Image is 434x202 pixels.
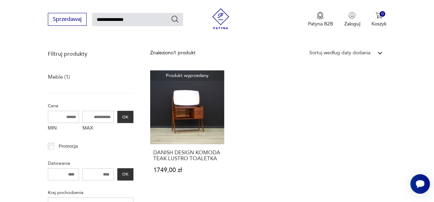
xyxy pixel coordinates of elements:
[48,102,133,110] p: Cena
[308,12,333,27] button: Patyna B2B
[171,15,179,23] button: Szukaj
[48,72,70,82] a: Meble (1)
[371,12,386,27] button: 0Koszyk
[375,12,382,19] img: Ikona koszyka
[48,17,87,22] a: Sprzedawaj
[48,160,133,167] p: Datowanie
[344,12,360,27] button: Zaloguj
[48,123,79,134] label: MIN
[153,150,221,162] h3: DANISH DESIGN KOMODA TEAK LUSTRO TOALETKA
[150,49,196,57] div: Znaleziono 1 produkt
[82,123,114,134] label: MAX
[210,8,231,29] img: Patyna - sklep z meblami i dekoracjami vintage
[153,167,221,173] p: 1749,00 zł
[48,189,133,196] p: Kraj pochodzenia
[344,21,360,27] p: Zaloguj
[371,21,386,27] p: Koszyk
[59,142,78,150] p: Promocja
[348,12,355,19] img: Ikonka użytkownika
[309,49,370,57] div: Sortuj według daty dodania
[48,50,133,58] p: Filtruj produkty
[317,12,324,20] img: Ikona medalu
[117,111,133,123] button: OK
[117,168,133,180] button: OK
[308,12,333,27] a: Ikona medaluPatyna B2B
[308,21,333,27] p: Patyna B2B
[380,11,385,17] div: 0
[48,13,87,26] button: Sprzedawaj
[410,174,430,194] iframe: Smartsupp widget button
[150,70,224,187] a: Produkt wyprzedanyDANISH DESIGN KOMODA TEAK LUSTRO TOALETKADANISH DESIGN KOMODA TEAK LUSTRO TOALE...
